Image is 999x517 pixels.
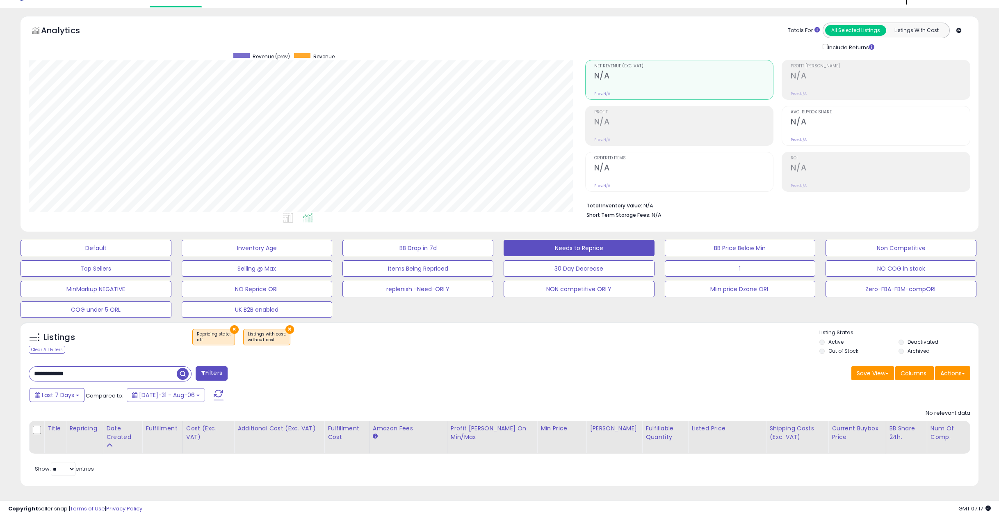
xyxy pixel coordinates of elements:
div: Date Created [106,424,139,441]
label: Active [828,338,844,345]
button: NON competitive ORLY [504,281,655,297]
h2: N/A [791,163,970,174]
span: Compared to: [86,392,123,400]
div: Include Returns [817,42,884,52]
button: Default [21,240,171,256]
div: Cost (Exc. VAT) [186,424,230,441]
button: Columns [895,366,934,380]
button: MIin price Dzone ORL [665,281,816,297]
div: [PERSON_NAME] [590,424,639,433]
a: Privacy Policy [106,505,142,512]
div: Fulfillment Cost [328,424,366,441]
button: Non Competitive [826,240,976,256]
button: 30 Day Decrease [504,260,655,277]
button: × [230,325,239,334]
button: BB Price Below Min [665,240,816,256]
div: Fulfillable Quantity [645,424,684,441]
button: All Selected Listings [825,25,886,36]
button: × [285,325,294,334]
div: Listed Price [691,424,762,433]
small: Prev: N/A [791,91,807,96]
h2: N/A [791,117,970,128]
button: COG under 5 ORL [21,301,171,318]
div: Totals For [788,27,820,34]
div: Additional Cost (Exc. VAT) [237,424,321,433]
label: Deactivated [908,338,938,345]
button: Filters [196,366,228,381]
button: replenish -Need-ORLY [342,281,493,297]
div: BB Share 24h. [889,424,924,441]
h5: Listings [43,332,75,343]
li: N/A [586,200,964,210]
span: Revenue [313,53,335,60]
button: Save View [851,366,894,380]
span: Columns [901,369,926,377]
a: Terms of Use [70,505,105,512]
button: Inventory Age [182,240,333,256]
button: MinMarkup NEGATIVE [21,281,171,297]
button: Actions [935,366,970,380]
div: seller snap | | [8,505,142,513]
h2: N/A [594,71,773,82]
small: Amazon Fees. [373,433,378,440]
h5: Analytics [41,25,96,38]
span: Last 7 Days [42,391,74,399]
button: [DATE]-31 - Aug-06 [127,388,205,402]
button: UK B2B enabled [182,301,333,318]
h2: N/A [594,117,773,128]
button: Selling @ Max [182,260,333,277]
strong: Copyright [8,505,38,512]
button: BB Drop in 7d [342,240,493,256]
small: Prev: N/A [594,137,610,142]
div: Shipping Costs (Exc. VAT) [769,424,825,441]
div: Clear All Filters [29,346,65,354]
button: Listings With Cost [886,25,947,36]
span: Listings with cost : [248,331,286,343]
div: Min Price [541,424,583,433]
div: Num of Comp. [931,424,967,441]
small: Prev: N/A [594,183,610,188]
button: Needs to Reprice [504,240,655,256]
label: Out of Stock [828,347,858,354]
span: [DATE]-31 - Aug-06 [139,391,195,399]
button: Last 7 Days [30,388,84,402]
div: Current Buybox Price [832,424,882,441]
small: Prev: N/A [791,183,807,188]
button: Zero-FBA-FBM-compORL [826,281,976,297]
span: N/A [652,211,661,219]
span: Show: entries [35,465,94,473]
span: Profit [594,110,773,115]
button: Top Sellers [21,260,171,277]
span: ROI [791,156,970,161]
div: Fulfillment [146,424,179,433]
span: 2025-08-14 07:17 GMT [958,505,991,512]
span: Revenue (prev) [253,53,290,60]
p: Listing States: [819,329,979,337]
div: Title [48,424,62,433]
div: Amazon Fees [373,424,444,433]
span: Profit [PERSON_NAME] [791,64,970,69]
div: No relevant data [926,409,970,417]
button: 1 [665,260,816,277]
div: Repricing [69,424,99,433]
b: Short Term Storage Fees: [586,211,650,218]
span: Avg. Buybox Share [791,110,970,115]
button: NO COG in stock [826,260,976,277]
small: Prev: N/A [791,137,807,142]
button: Items Being Repriced [342,260,493,277]
span: Net Revenue (Exc. VAT) [594,64,773,69]
div: without cost [248,337,286,343]
div: Profit [PERSON_NAME] on Min/Max [451,424,534,441]
div: off [197,337,230,343]
th: The percentage added to the cost of goods (COGS) that forms the calculator for Min & Max prices. [447,421,537,454]
h2: N/A [791,71,970,82]
h2: N/A [594,163,773,174]
span: Repricing state : [197,331,230,343]
label: Archived [908,347,930,354]
b: Total Inventory Value: [586,202,642,209]
button: NO Reprice ORL [182,281,333,297]
small: Prev: N/A [594,91,610,96]
span: Ordered Items [594,156,773,161]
